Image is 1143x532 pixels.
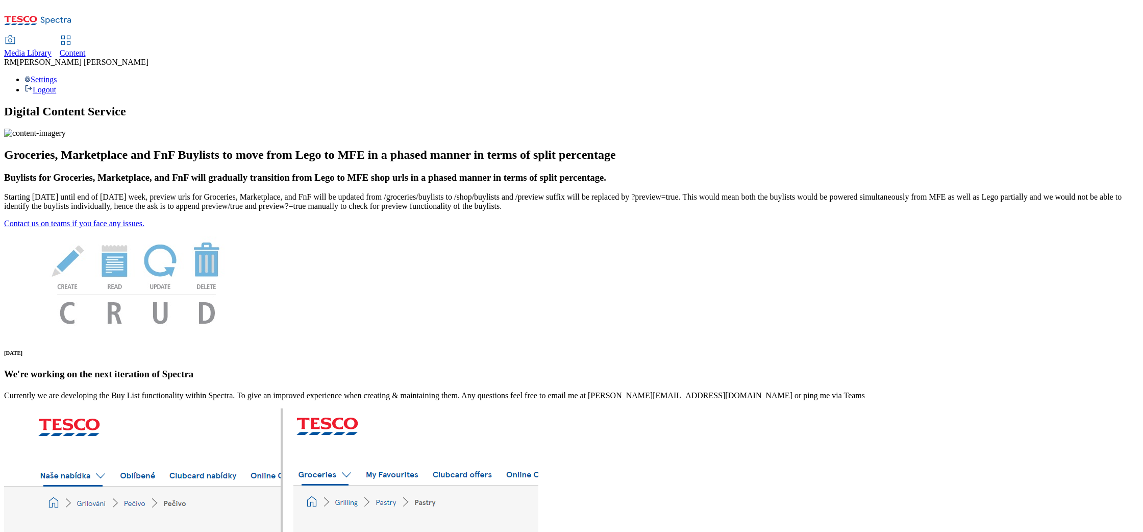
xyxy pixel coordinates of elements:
span: Media Library [4,49,52,57]
h3: Buylists for Groceries, Marketplace, and FnF will gradually transition from Lego to MFE shop urls... [4,172,1139,183]
span: [PERSON_NAME] [PERSON_NAME] [17,58,148,66]
span: Content [60,49,86,57]
a: Contact us on teams if you face any issues. [4,219,144,228]
img: News Image [4,228,269,335]
a: Media Library [4,36,52,58]
a: Content [60,36,86,58]
a: Logout [24,85,56,94]
img: content-imagery [4,129,66,138]
h2: Groceries, Marketplace and FnF Buylists to move from Lego to MFE in a phased manner in terms of s... [4,148,1139,162]
h1: Digital Content Service [4,105,1139,118]
a: Settings [24,75,57,84]
h6: [DATE] [4,350,1139,356]
p: Currently we are developing the Buy List functionality within Spectra. To give an improved experi... [4,391,1139,400]
span: RM [4,58,17,66]
p: Starting [DATE] until end of [DATE] week, preview urls for Groceries, Marketplace, and FnF will b... [4,192,1139,211]
h3: We're working on the next iteration of Spectra [4,369,1139,380]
